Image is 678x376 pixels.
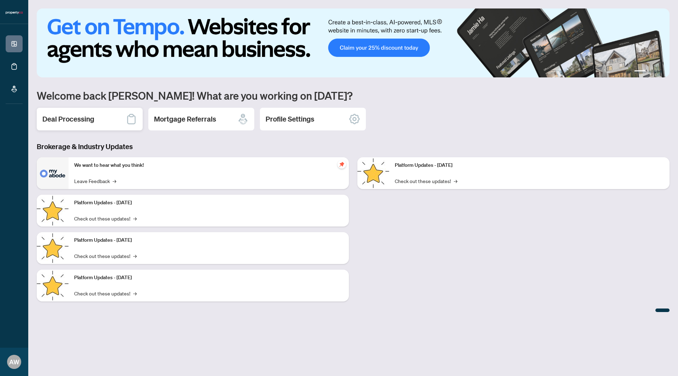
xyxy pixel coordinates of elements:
img: Platform Updates - September 16, 2025 [37,195,69,227]
p: Platform Updates - [DATE] [74,199,343,207]
h2: Mortgage Referrals [154,114,216,124]
a: Check out these updates!→ [395,177,457,185]
span: → [113,177,116,185]
button: 4 [660,70,662,73]
img: Platform Updates - July 8, 2025 [37,270,69,301]
button: 1 [634,70,646,73]
a: Check out these updates!→ [74,289,137,297]
a: Check out these updates!→ [74,215,137,222]
span: pushpin [338,160,346,169]
span: → [454,177,457,185]
span: → [133,289,137,297]
p: Platform Updates - [DATE] [395,161,664,169]
span: AW [9,357,19,367]
img: Platform Updates - June 23, 2025 [357,157,389,189]
a: Check out these updates!→ [74,252,137,260]
img: logo [6,11,23,15]
img: Slide 0 [37,8,670,77]
h3: Brokerage & Industry Updates [37,142,670,152]
img: We want to hear what you think! [37,157,69,189]
span: → [133,252,137,260]
p: We want to hear what you think! [74,161,343,169]
h2: Profile Settings [266,114,314,124]
button: 3 [654,70,657,73]
a: Leave Feedback→ [74,177,116,185]
h2: Deal Processing [42,114,94,124]
span: → [133,215,137,222]
p: Platform Updates - [DATE] [74,274,343,282]
p: Platform Updates - [DATE] [74,236,343,244]
img: Platform Updates - July 21, 2025 [37,232,69,264]
h1: Welcome back [PERSON_NAME]! What are you working on [DATE]? [37,89,670,102]
button: 2 [648,70,651,73]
